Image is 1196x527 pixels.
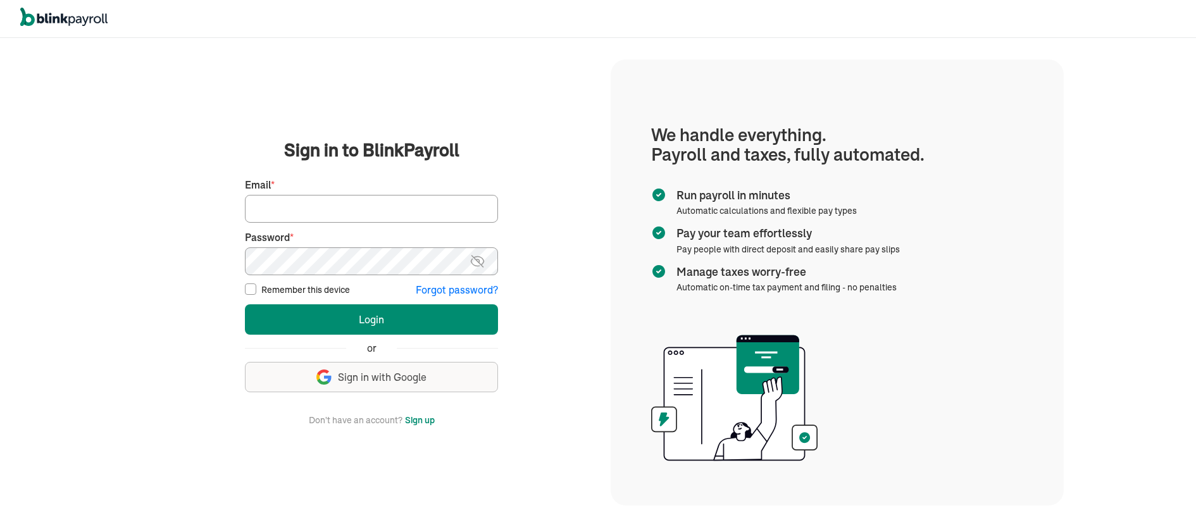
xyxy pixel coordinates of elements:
button: Sign up [405,412,435,428]
span: or [367,341,377,356]
span: Manage taxes worry-free [676,264,892,280]
span: Don't have an account? [309,412,402,428]
span: Automatic on-time tax payment and filing - no penalties [676,282,897,293]
label: Password [245,230,498,245]
input: Your email address [245,195,498,223]
img: logo [20,8,108,27]
img: illustration [651,331,818,465]
span: Pay people with direct deposit and easily share pay slips [676,244,900,255]
span: Pay your team effortlessly [676,225,895,242]
img: google [316,369,332,385]
img: checkmark [651,225,666,240]
img: checkmark [651,264,666,279]
button: Forgot password? [416,283,498,297]
span: Automatic calculations and flexible pay types [676,205,857,216]
span: Run payroll in minutes [676,187,852,204]
label: Email [245,178,498,192]
img: checkmark [651,187,666,202]
span: Sign in to BlinkPayroll [284,137,459,163]
img: eye [470,254,485,269]
button: Sign in with Google [245,362,498,392]
h1: We handle everything. Payroll and taxes, fully automated. [651,125,1023,164]
label: Remember this device [261,283,350,296]
span: Sign in with Google [338,370,427,385]
button: Login [245,304,498,335]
